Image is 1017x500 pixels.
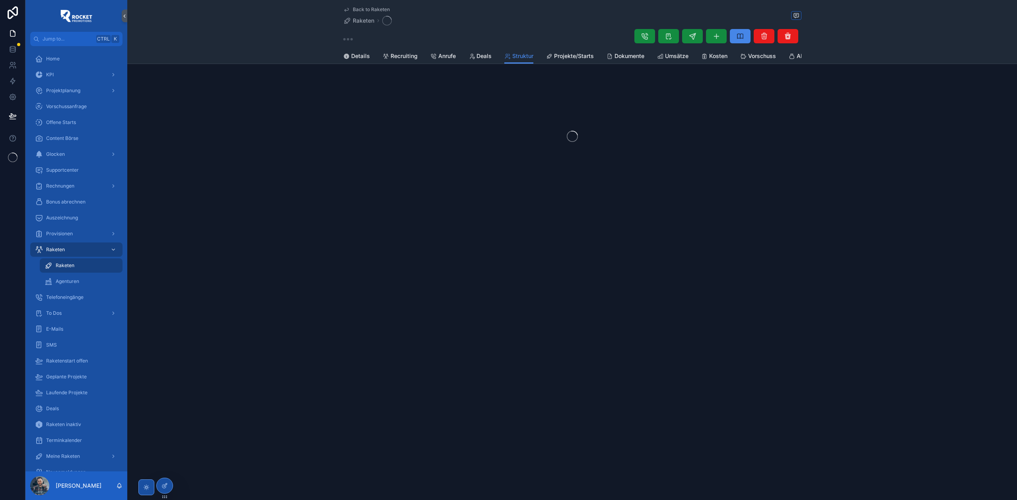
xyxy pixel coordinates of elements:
[614,52,644,60] span: Dokumente
[46,72,54,78] span: KPI
[40,274,123,289] a: Agenturen
[30,131,123,145] a: Content Börse
[46,56,60,62] span: Home
[30,370,123,384] a: Geplante Projekte
[25,46,127,471] div: scrollable content
[469,49,492,65] a: Deals
[797,52,829,60] span: Abrechnung
[30,83,123,98] a: Projektplanung
[504,49,533,64] a: Struktur
[46,437,82,444] span: Terminkalender
[96,35,111,43] span: Ctrl
[30,99,123,114] a: Vorschussanfrage
[343,49,370,65] a: Details
[701,49,727,65] a: Kosten
[554,52,594,60] span: Projekte/Starts
[46,405,59,412] span: Deals
[343,6,390,13] a: Back to Raketen
[512,52,533,60] span: Struktur
[46,358,88,364] span: Raketenstart offen
[30,227,123,241] a: Provisionen
[353,17,374,25] span: Raketen
[46,215,78,221] span: Auszeichnung
[30,401,123,416] a: Deals
[30,465,123,479] a: Neuanmeldungen
[30,322,123,336] a: E-Mails
[46,294,84,300] span: Telefoneingänge
[748,52,776,60] span: Vorschuss
[46,453,80,459] span: Meine Raketen
[46,167,79,173] span: Supportcenter
[30,449,123,463] a: Meine Raketen
[476,52,492,60] span: Deals
[30,417,123,432] a: Raketen inaktiv
[46,326,63,332] span: E-Mails
[391,52,418,60] span: Recruiting
[740,49,776,65] a: Vorschuss
[46,342,57,348] span: SMS
[30,306,123,320] a: To Dos
[30,32,123,46] button: Jump to...CtrlK
[383,49,418,65] a: Recruiting
[46,310,62,316] span: To Dos
[46,183,74,189] span: Rechnungen
[46,231,73,237] span: Provisionen
[430,49,456,65] a: Anrufe
[40,258,123,273] a: Raketen
[46,103,87,110] span: Vorschussanfrage
[30,211,123,225] a: Auszeichnung
[30,195,123,209] a: Bonus abrechnen
[112,36,119,42] span: K
[46,421,81,428] span: Raketen inaktiv
[60,10,92,22] img: App logo
[30,290,123,304] a: Telefoneingänge
[657,49,688,65] a: Umsätze
[30,68,123,82] a: KPI
[351,52,370,60] span: Details
[30,338,123,352] a: SMS
[30,115,123,130] a: Offene Starts
[30,52,123,66] a: Home
[546,49,594,65] a: Projekte/Starts
[56,278,79,285] span: Agenturen
[56,262,74,269] span: Raketen
[43,36,93,42] span: Jump to...
[30,242,123,257] a: Raketen
[46,135,78,141] span: Content Börse
[30,354,123,368] a: Raketenstart offen
[46,87,80,94] span: Projektplanung
[30,147,123,161] a: Glocken
[56,482,101,490] p: [PERSON_NAME]
[30,179,123,193] a: Rechnungen
[46,119,76,126] span: Offene Starts
[30,163,123,177] a: Supportcenter
[438,52,456,60] span: Anrufe
[46,390,88,396] span: Laufende Projekte
[709,52,727,60] span: Kosten
[46,374,87,380] span: Geplante Projekte
[46,469,86,475] span: Neuanmeldungen
[46,246,65,253] span: Raketen
[30,433,123,448] a: Terminkalender
[665,52,688,60] span: Umsätze
[353,6,390,13] span: Back to Raketen
[46,199,86,205] span: Bonus abrechnen
[30,386,123,400] a: Laufende Projekte
[343,17,374,25] a: Raketen
[46,151,65,157] span: Glocken
[789,49,829,65] a: Abrechnung
[607,49,644,65] a: Dokumente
